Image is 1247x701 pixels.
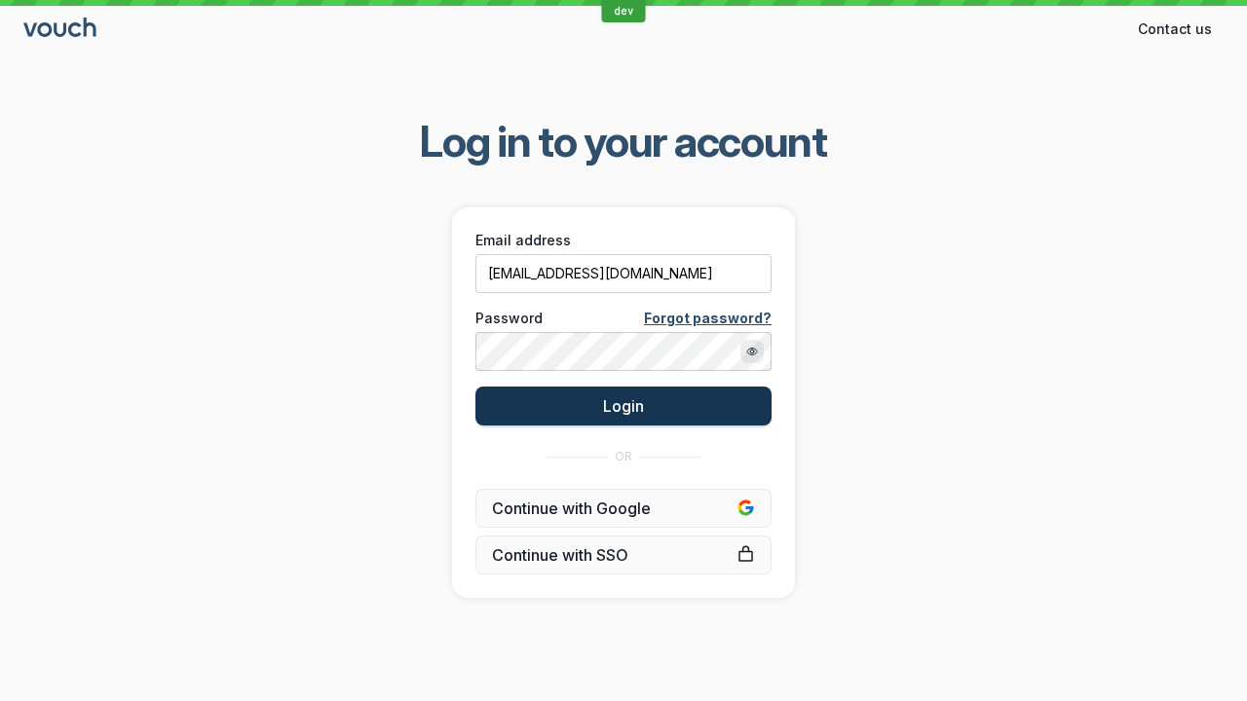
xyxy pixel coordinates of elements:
[23,21,99,38] a: Go to sign in
[644,309,772,328] a: Forgot password?
[603,396,644,416] span: Login
[615,449,632,464] span: OR
[492,498,755,518] span: Continue with Google
[492,545,755,565] span: Continue with SSO
[475,309,543,328] span: Password
[1126,14,1224,45] button: Contact us
[475,387,772,425] button: Login
[1138,19,1212,39] span: Contact us
[740,340,764,363] button: Show password
[420,114,827,168] span: Log in to your account
[475,489,772,528] button: Continue with Google
[475,231,571,250] span: Email address
[475,535,772,574] a: Continue with SSO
